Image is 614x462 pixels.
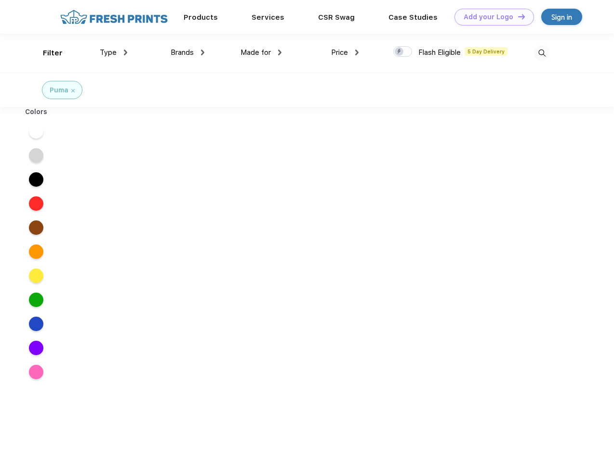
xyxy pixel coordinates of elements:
[252,13,284,22] a: Services
[18,107,55,117] div: Colors
[278,50,281,55] img: dropdown.png
[124,50,127,55] img: dropdown.png
[171,48,194,57] span: Brands
[50,85,68,95] div: Puma
[355,50,359,55] img: dropdown.png
[201,50,204,55] img: dropdown.png
[240,48,271,57] span: Made for
[464,13,513,21] div: Add your Logo
[518,14,525,19] img: DT
[43,48,63,59] div: Filter
[541,9,582,25] a: Sign in
[100,48,117,57] span: Type
[71,89,75,92] img: filter_cancel.svg
[534,45,550,61] img: desktop_search.svg
[331,48,348,57] span: Price
[551,12,572,23] div: Sign in
[418,48,461,57] span: Flash Eligible
[318,13,355,22] a: CSR Swag
[465,47,507,56] span: 5 Day Delivery
[57,9,171,26] img: fo%20logo%202.webp
[184,13,218,22] a: Products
